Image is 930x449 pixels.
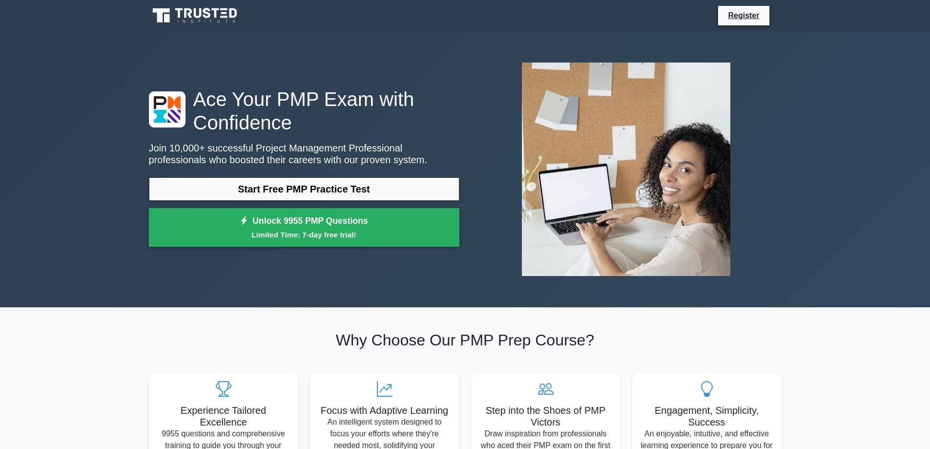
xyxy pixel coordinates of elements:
[161,229,447,240] small: Limited Time: 7-day free trial!
[149,87,459,134] h1: Ace Your PMP Exam with Confidence
[149,331,782,349] h2: Why Choose Our PMP Prep Course?
[640,405,774,428] h5: Engagement, Simplicity, Success
[157,405,290,428] h5: Experience Tailored Excellence
[149,208,459,247] a: Unlock 9955 PMP QuestionsLimited Time: 7-day free trial!
[149,177,459,201] a: Start Free PMP Practice Test
[149,142,459,166] p: Join 10,000+ successful Project Management Professional professionals who boosted their careers w...
[479,405,613,428] h5: Step into the Shoes of PMP Victors
[318,405,452,416] h5: Focus with Adaptive Learning
[722,9,765,21] a: Register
